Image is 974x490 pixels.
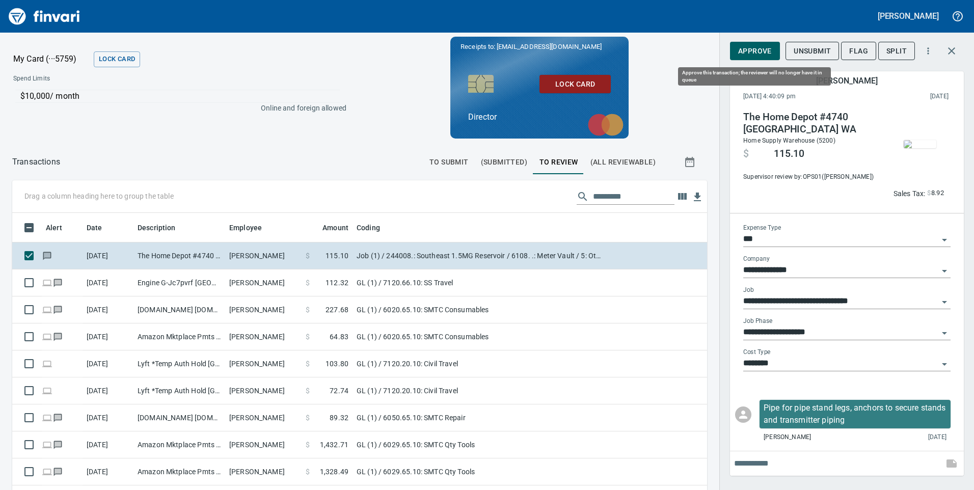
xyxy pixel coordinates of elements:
td: GL (1) / 6050.65.10: SMTC Repair [353,404,607,431]
span: Online transaction [42,279,52,286]
img: mastercard.svg [583,108,629,141]
button: Choose columns to display [674,189,690,204]
td: The Home Depot #4740 [GEOGRAPHIC_DATA] WA [133,242,225,269]
td: [DOMAIN_NAME] [DOMAIN_NAME][URL] WA [133,296,225,323]
td: [DATE] [83,431,133,458]
span: 89.32 [330,413,348,423]
span: Has messages [52,333,63,340]
span: Date [87,222,116,234]
td: GL (1) / 7120.20.10: Civil Travel [353,350,607,377]
span: Employee [229,222,275,234]
td: [DATE] [83,323,133,350]
td: [PERSON_NAME] [225,350,302,377]
span: 64.83 [330,332,348,342]
span: Has messages [52,414,63,421]
span: To Submit [429,156,469,169]
span: Coding [357,222,380,234]
span: Date [87,222,102,234]
span: [EMAIL_ADDRESS][DOMAIN_NAME] [496,42,603,51]
td: [DATE] [83,296,133,323]
span: Amount [309,222,348,234]
td: [PERSON_NAME] [225,242,302,269]
span: Approve [738,45,772,58]
td: GL (1) / 6020.65.10: SMTC Consumables [353,323,607,350]
span: $ [306,386,310,396]
span: Online transaction [42,387,52,394]
span: [PERSON_NAME] [764,432,811,443]
img: receipts%2Ftapani%2F2025-09-29%2Fs522JPhQlTOWHcpfQqdK2t5S2TC2__XMcNOv91oBi746LYBoqb_thumb.jpg [904,140,936,148]
span: 115.10 [326,251,348,261]
span: Alert [46,222,62,234]
button: Open [937,326,952,340]
span: $ [306,359,310,369]
td: [DATE] [83,404,133,431]
td: [DATE] [83,377,133,404]
p: Pipe for pipe stand legs, anchors to secure stands and transmitter piping [764,402,946,426]
p: Transactions [12,156,60,168]
span: Has messages [52,468,63,475]
span: 115.10 [774,148,804,160]
a: Finvari [6,4,83,29]
span: $ [743,148,749,160]
span: 72.74 [330,386,348,396]
span: Split [886,45,907,58]
span: Online transaction [42,306,52,313]
td: GL (1) / 7120.66.10: SS Travel [353,269,607,296]
td: [PERSON_NAME] [225,404,302,431]
span: Online transaction [42,414,52,421]
span: [DATE] 4:40:09 pm [743,92,863,102]
span: 103.80 [326,359,348,369]
span: This records your note into the expense. If you would like to send a message to an employee inste... [939,451,964,476]
span: Alert [46,222,75,234]
button: Sales Tax:$8.92 [891,185,946,201]
span: $ [306,440,310,450]
td: Amazon Mktplace Pmts [DOMAIN_NAME][URL] WA [133,431,225,458]
span: (All Reviewable) [590,156,656,169]
td: Lyft *Temp Auth Hold [GEOGRAPHIC_DATA] [GEOGRAPHIC_DATA] [133,377,225,404]
td: Engine G-Jc7pvrf [GEOGRAPHIC_DATA] CO [133,269,225,296]
label: Job Phase [743,318,772,324]
span: 1,328.49 [320,467,348,477]
span: Description [138,222,189,234]
button: Split [878,42,915,61]
span: $ [927,187,931,199]
span: Online transaction [42,333,52,340]
span: Description [138,222,176,234]
p: $10,000 / month [20,90,340,102]
button: Open [937,357,952,371]
button: [PERSON_NAME] [875,8,941,24]
p: Drag a column heading here to group the table [24,191,174,201]
h5: [PERSON_NAME] [816,75,877,86]
span: Has messages [52,306,63,313]
span: 112.32 [326,278,348,288]
button: Lock Card [539,75,611,94]
td: Lyft *Temp Auth Hold [GEOGRAPHIC_DATA] [GEOGRAPHIC_DATA] [133,350,225,377]
button: Unsubmit [786,42,839,61]
span: Online transaction [42,468,52,475]
span: Coding [357,222,393,234]
td: Job (1) / 244008.: Southeast 1.5MG Reservoir / 6108. .: Meter Vault / 5: Other [353,242,607,269]
span: Unsubmit [794,45,831,58]
button: Open [937,264,952,278]
span: This charge was settled by the merchant and appears on the 2025/10/04 statement. [863,92,949,102]
span: Employee [229,222,262,234]
td: [PERSON_NAME] [225,269,302,296]
td: Amazon Mktplace Pmts [DOMAIN_NAME][URL] WA [133,458,225,485]
span: Lock Card [99,53,135,65]
button: Approve [730,42,780,61]
button: Flag [841,42,876,61]
nav: breadcrumb [12,156,60,168]
button: Open [937,295,952,309]
label: Company [743,256,770,262]
button: Open [937,233,952,247]
td: [DATE] [83,350,133,377]
span: 8.92 [931,187,944,199]
span: Home Supply Warehouse (5200) [743,137,835,144]
span: (Submitted) [481,156,527,169]
td: [PERSON_NAME] [225,323,302,350]
span: Has messages [52,279,63,286]
span: Supervisor review by: OPS01 ([PERSON_NAME]) [743,172,882,182]
span: 227.68 [326,305,348,315]
td: [DATE] [83,458,133,485]
span: $ [306,332,310,342]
